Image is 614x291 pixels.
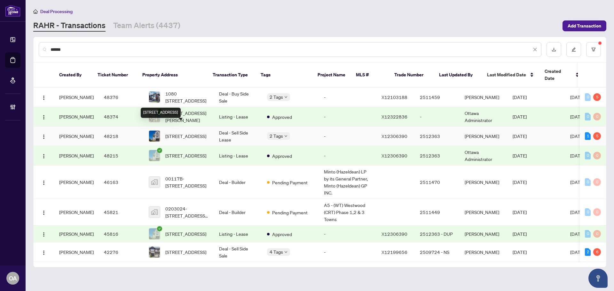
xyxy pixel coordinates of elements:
td: 45816 [99,226,144,242]
button: Logo [39,131,49,141]
td: Minto (Hazeldean) LP by its General Partner, Minto (Hazeldean) GP INC. [319,165,376,199]
th: Tags [256,63,312,88]
div: 0 [585,208,591,216]
span: X12103188 [382,94,407,100]
td: Ottawa Administrator [460,146,508,165]
span: Approved [272,113,292,120]
img: thumbnail-img [149,92,160,103]
span: check-circle [157,226,162,231]
th: MLS # [351,63,389,88]
span: Pending Payment [272,179,308,186]
th: Created Date [539,63,584,88]
span: [DATE] [570,209,584,215]
span: [PERSON_NAME] [59,231,94,237]
div: 0 [593,113,601,120]
button: edit [566,42,581,57]
th: Ticket Number [92,63,137,88]
span: Add Transaction [568,21,601,31]
td: [PERSON_NAME] [460,88,508,107]
button: Logo [39,177,49,187]
div: 2 [585,248,591,256]
td: Deal - Buy Side Sale [214,88,262,107]
span: [DATE] [513,153,527,158]
td: [PERSON_NAME] [460,226,508,242]
td: 2512363 - DUP [415,226,460,242]
div: 0 [585,113,591,120]
span: Approved [272,231,292,238]
span: [DATE] [513,94,527,100]
span: [STREET_ADDRESS] [165,152,206,159]
th: Created By [54,63,92,88]
span: [DATE] [570,249,584,255]
button: Logo [39,150,49,161]
td: 2512363 [415,126,460,146]
span: 2 Tags [270,132,283,140]
td: 2511459 [415,88,460,107]
span: [DATE] [570,153,584,158]
td: 48215 [99,146,144,165]
span: 0203024-[STREET_ADDRESS][PERSON_NAME] [165,205,209,219]
span: X12322836 [382,114,407,119]
span: X12199656 [382,249,407,255]
img: thumbnail-img [149,177,160,188]
img: Logo [41,210,46,215]
td: 2511449 [415,199,460,226]
button: Logo [39,229,49,239]
span: [PERSON_NAME] [59,179,94,185]
span: [DATE] [570,179,584,185]
span: [DATE] [570,94,584,100]
button: Logo [39,92,49,102]
td: Listing - Lease [214,146,262,165]
button: filter [586,42,601,57]
td: 2512363 [415,146,460,165]
td: Ottawa Administrator [460,107,508,126]
span: [DATE] [513,209,527,215]
span: download [552,47,556,52]
img: thumbnail-img [149,228,160,239]
span: [STREET_ADDRESS] [165,133,206,140]
span: [STREET_ADDRESS] [165,249,206,256]
td: 48376 [99,88,144,107]
div: 0 [593,178,601,186]
td: [PERSON_NAME] [460,199,508,226]
span: 1080 [STREET_ADDRESS] [165,90,209,104]
span: OA [9,274,17,283]
td: [PERSON_NAME] [460,242,508,262]
button: Logo [39,247,49,257]
div: 0 [593,230,601,238]
span: [STREET_ADDRESS] [165,230,206,237]
span: [STREET_ADDRESS][PERSON_NAME] [165,110,209,124]
td: - [415,107,460,126]
div: 0 [585,93,591,101]
td: Listing - Lease [214,226,262,242]
img: Logo [41,154,46,159]
div: 0 [585,152,591,159]
td: 42276 [99,242,144,262]
div: 1 [585,132,591,140]
th: Trade Number [389,63,434,88]
td: 2509724 - NS [415,242,460,262]
span: [PERSON_NAME] [59,94,94,100]
td: Listing - Lease [214,107,262,126]
img: thumbnail-img [149,247,160,257]
div: 0 [593,152,601,159]
td: [PERSON_NAME] [460,126,508,146]
td: - [319,226,376,242]
td: - [319,146,376,165]
span: [DATE] [513,179,527,185]
button: Open asap [588,269,608,288]
span: close [533,47,537,52]
td: Deal - Builder [214,165,262,199]
td: A5 - (WT) Westwood (CRT) Phase 1,2 & 3 Towns [319,199,376,226]
div: [STREET_ADDRESS] [141,108,181,118]
img: Logo [41,232,46,237]
span: [PERSON_NAME] [59,249,94,255]
td: Deal - Sell Side Sale [214,242,262,262]
button: Logo [39,207,49,217]
div: 0 [593,208,601,216]
span: edit [571,47,576,52]
span: down [284,134,287,138]
div: 6 [593,248,601,256]
span: [PERSON_NAME] [59,209,94,215]
span: X12306390 [382,133,407,139]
